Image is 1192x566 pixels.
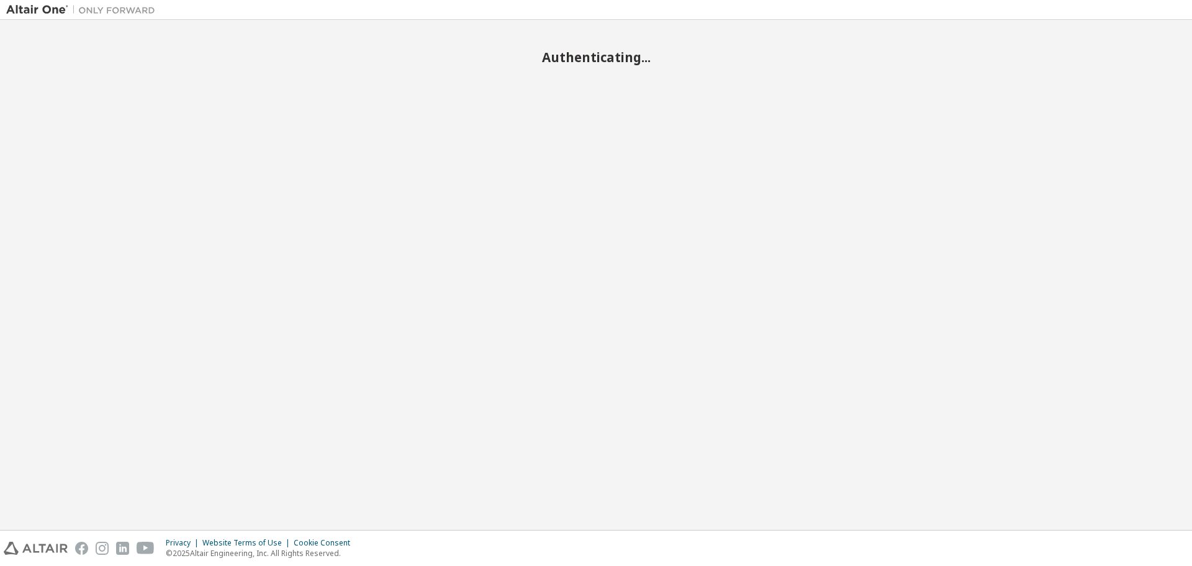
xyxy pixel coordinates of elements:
div: Website Terms of Use [202,538,294,548]
p: © 2025 Altair Engineering, Inc. All Rights Reserved. [166,548,358,559]
img: altair_logo.svg [4,542,68,555]
img: instagram.svg [96,542,109,555]
img: Altair One [6,4,161,16]
h2: Authenticating... [6,49,1186,65]
img: youtube.svg [137,542,155,555]
div: Cookie Consent [294,538,358,548]
img: facebook.svg [75,542,88,555]
img: linkedin.svg [116,542,129,555]
div: Privacy [166,538,202,548]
